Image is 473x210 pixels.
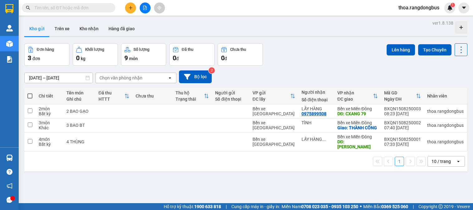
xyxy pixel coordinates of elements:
[39,137,60,142] div: 4 món
[451,3,454,7] span: 1
[253,90,290,95] div: VP gửi
[337,125,378,130] div: Giao: THÀNH CÔNG
[384,90,416,95] div: Mã GD
[39,125,60,130] div: Khác
[129,56,138,61] span: món
[66,139,92,144] div: 4 THÙNG
[26,6,30,10] span: search
[176,90,204,95] div: Thu hộ
[39,106,60,111] div: 2 món
[76,54,80,62] span: 0
[322,137,326,142] span: ...
[39,120,60,125] div: 3 món
[140,2,151,13] button: file-add
[125,2,136,13] button: plus
[75,21,104,36] button: Kho nhận
[157,6,162,10] span: aim
[384,142,421,147] div: 07:33 [DATE]
[66,90,92,95] div: Tên món
[249,88,298,104] th: Toggle SortBy
[6,41,13,47] img: warehouse-icon
[154,2,165,13] button: aim
[25,73,93,83] input: Select a date range.
[173,54,176,62] span: 0
[172,88,212,104] th: Toggle SortBy
[224,56,227,61] span: đ
[104,21,140,36] button: Hàng đã giao
[337,97,373,102] div: ĐC giao
[179,70,212,83] button: Bộ lọc
[451,3,455,7] sup: 1
[7,169,12,175] span: question-circle
[301,204,358,209] strong: 0708 023 035 - 0935 103 250
[39,93,60,98] div: Chi tiết
[176,56,179,61] span: đ
[334,88,381,104] th: Toggle SortBy
[73,43,118,66] button: Khối lượng0kg
[169,43,215,66] button: Đã thu0đ
[182,47,193,52] div: Đã thu
[427,93,464,98] div: Nhân viên
[253,120,295,130] div: Bến xe [GEOGRAPHIC_DATA]
[432,158,451,165] div: 10 / trang
[363,203,408,210] span: Miền Bắc
[282,203,358,210] span: Miền Nam
[6,56,13,63] img: solution-icon
[209,67,215,74] sup: 2
[37,47,54,52] div: Đơn hàng
[28,54,31,62] span: 3
[85,47,104,52] div: Khối lượng
[167,75,172,80] svg: open
[458,2,469,13] button: caret-down
[24,21,50,36] button: Kho gửi
[143,6,147,10] span: file-add
[337,120,378,125] div: Bến xe Miền Đông
[461,5,467,11] span: caret-down
[438,204,443,209] span: copyright
[66,109,92,114] div: 2 BAO GẠO
[34,4,108,11] input: Tìm tên, số ĐT hoặc mã đơn
[381,204,408,209] strong: 0369 525 060
[384,120,421,125] div: BXQN1508250002
[381,88,424,104] th: Toggle SortBy
[99,97,124,102] div: HTTT
[164,203,221,210] span: Hỗ trợ kỹ thuật:
[32,56,40,61] span: đơn
[337,106,378,111] div: Bến xe Miền Đông
[253,97,290,102] div: ĐC lấy
[121,43,166,66] button: Số lượng9món
[302,120,331,125] div: TÌNH
[194,204,221,209] strong: 1900 633 818
[427,123,464,128] div: thoa.rangdongbus
[99,90,124,95] div: Đã thu
[215,90,246,95] div: Người gửi
[39,142,60,147] div: Bất kỳ
[384,106,421,111] div: BXQN1508250003
[230,47,246,52] div: Chưa thu
[384,97,416,102] div: Ngày ĐH
[176,97,204,102] div: Trạng thái
[384,125,421,130] div: 07:40 [DATE]
[7,183,12,189] span: notification
[395,157,404,166] button: 1
[253,137,295,147] div: Bến xe [GEOGRAPHIC_DATA]
[302,111,326,116] div: 0975899508
[337,111,378,116] div: DĐ: CXANG 79
[6,155,13,161] img: warehouse-icon
[337,139,378,149] div: DĐ: MỘ ĐỨC
[302,90,331,95] div: Người nhận
[136,93,169,98] div: Chưa thu
[218,43,263,66] button: Chưa thu0đ
[337,134,378,139] div: Bến xe Miền Đông
[447,5,453,11] img: icon-new-feature
[7,197,12,203] span: message
[215,97,246,102] div: Số điện thoại
[81,56,85,61] span: kg
[95,88,133,104] th: Toggle SortBy
[66,97,92,102] div: Ghi chú
[413,203,414,210] span: |
[418,44,451,55] button: Tạo Chuyến
[124,54,128,62] span: 9
[455,21,467,34] div: Tạo kho hàng mới
[393,4,444,12] span: thoa.rangdongbus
